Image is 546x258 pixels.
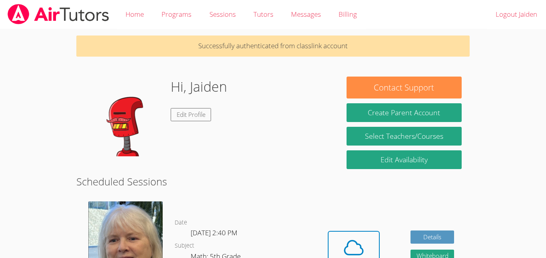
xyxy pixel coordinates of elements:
[84,77,164,156] img: default.png
[347,127,462,146] a: Select Teachers/Courses
[76,35,470,57] p: Successfully authenticated from classlink account
[171,77,227,97] h1: Hi, Jaiden
[175,218,187,228] dt: Date
[291,10,321,19] span: Messages
[7,4,110,24] img: airtutors_banner-c4298cdbf04f3fff15de1276eac7730deb9818008684d7c2e4769d2f7ddbe033.png
[347,150,462,169] a: Edit Availability
[191,228,237,237] span: [DATE] 2:40 PM
[347,103,462,122] button: Create Parent Account
[76,174,470,189] h2: Scheduled Sessions
[175,241,194,251] dt: Subject
[347,77,462,98] button: Contact Support
[410,230,454,244] a: Details
[171,108,211,121] a: Edit Profile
